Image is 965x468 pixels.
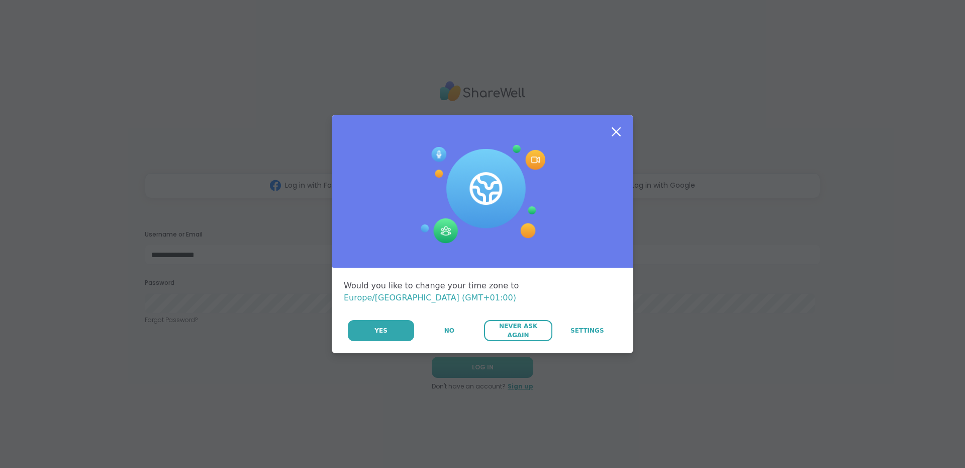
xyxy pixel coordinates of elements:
[374,326,388,335] span: Yes
[484,320,552,341] button: Never Ask Again
[415,320,483,341] button: No
[444,326,454,335] span: No
[570,326,604,335] span: Settings
[553,320,621,341] a: Settings
[344,293,516,302] span: Europe/[GEOGRAPHIC_DATA] (GMT+01:00)
[348,320,414,341] button: Yes
[344,280,621,304] div: Would you like to change your time zone to
[420,145,545,244] img: Session Experience
[489,322,547,340] span: Never Ask Again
